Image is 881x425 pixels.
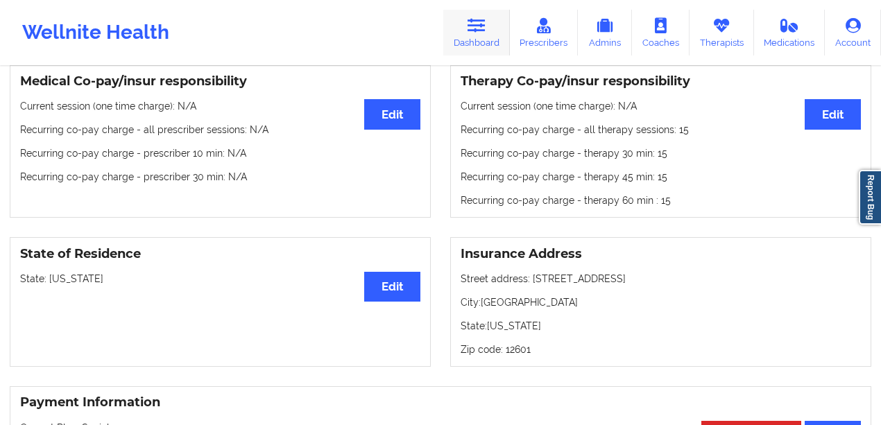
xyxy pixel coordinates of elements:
[690,10,754,55] a: Therapists
[20,73,420,89] h3: Medical Co-pay/insur responsibility
[364,272,420,302] button: Edit
[754,10,826,55] a: Medications
[20,99,420,113] p: Current session (one time charge): N/A
[443,10,510,55] a: Dashboard
[461,193,861,207] p: Recurring co-pay charge - therapy 60 min : 15
[461,246,861,262] h3: Insurance Address
[461,123,861,137] p: Recurring co-pay charge - all therapy sessions : 15
[461,319,861,333] p: State: [US_STATE]
[805,99,861,129] button: Edit
[20,170,420,184] p: Recurring co-pay charge - prescriber 30 min : N/A
[825,10,881,55] a: Account
[461,295,861,309] p: City: [GEOGRAPHIC_DATA]
[20,246,420,262] h3: State of Residence
[461,99,861,113] p: Current session (one time charge): N/A
[859,170,881,225] a: Report Bug
[364,99,420,129] button: Edit
[461,272,861,286] p: Street address: [STREET_ADDRESS]
[20,146,420,160] p: Recurring co-pay charge - prescriber 10 min : N/A
[461,342,861,356] p: Zip code: 12601
[20,123,420,137] p: Recurring co-pay charge - all prescriber sessions : N/A
[461,170,861,184] p: Recurring co-pay charge - therapy 45 min : 15
[20,272,420,286] p: State: [US_STATE]
[461,73,861,89] h3: Therapy Co-pay/insur responsibility
[510,10,579,55] a: Prescribers
[578,10,632,55] a: Admins
[461,146,861,160] p: Recurring co-pay charge - therapy 30 min : 15
[632,10,690,55] a: Coaches
[20,394,861,410] h3: Payment Information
